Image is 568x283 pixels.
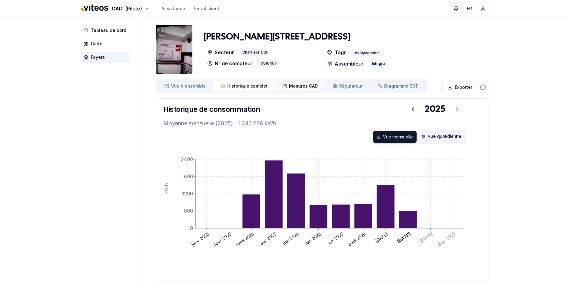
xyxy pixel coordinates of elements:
[182,173,193,179] tspan: 1800
[339,83,363,89] span: Régulateur
[418,131,465,143] div: Vue quotidienne
[91,27,126,33] span: Tableau de bord
[374,231,389,244] text: [DATE]
[125,5,142,12] span: (Pilote)
[184,208,193,214] tspan: 600
[325,81,370,92] a: Régulateur
[204,32,350,43] h1: [PERSON_NAME][STREET_ADDRESS]
[396,231,411,244] text: [DATE]
[235,231,254,247] text: mars 2025
[80,52,132,63] a: Foyers
[171,83,206,89] span: Vue d'ensemble
[327,49,347,56] p: Tags
[258,60,280,67] div: 5916407
[369,60,388,67] div: Integra
[156,25,192,74] img: unit Image
[370,81,425,92] a: Diagramme SST
[347,231,366,247] text: août 2025
[227,83,268,89] span: Historique complet
[239,49,271,56] div: Charrière CdF
[163,104,260,114] h3: Historique de consommation
[192,6,219,12] a: Portail client
[384,83,418,89] span: Diagramme SST
[373,131,417,143] div: Vue mensuelle
[327,231,344,246] text: juil. 2025
[161,6,185,12] a: Assistance
[80,38,132,49] a: Carte
[327,60,364,67] p: Assembleur
[464,3,475,14] button: FR
[259,231,277,246] text: avr. 2025
[275,81,325,92] a: Mesures CAD
[190,225,193,231] tspan: 0
[213,81,275,92] a: Historique complet
[289,83,318,89] span: Mesures CAD
[442,81,477,93] button: Exporter
[182,191,193,197] tspan: 1200
[163,183,169,194] tspan: kWh
[181,156,193,162] tspan: 2400
[467,6,472,12] span: FR
[163,119,481,128] p: Moyenne mensuelle (2025) : 1 346.286 kWh
[157,81,213,92] a: Vue d'ensemble
[351,50,383,56] div: evolyconnect
[80,2,149,15] button: CAD(Pilote)
[282,231,299,246] text: mai 2025
[207,60,253,67] p: N° de compteur
[112,5,123,12] span: CAD
[425,104,445,115] div: 2025
[80,25,132,36] a: Tableau de bord
[91,41,102,47] span: Carte
[207,49,234,56] p: Secteur
[80,1,109,15] img: Viteos - CAD Logo
[91,54,105,60] span: Foyers
[304,231,322,246] text: juin 2025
